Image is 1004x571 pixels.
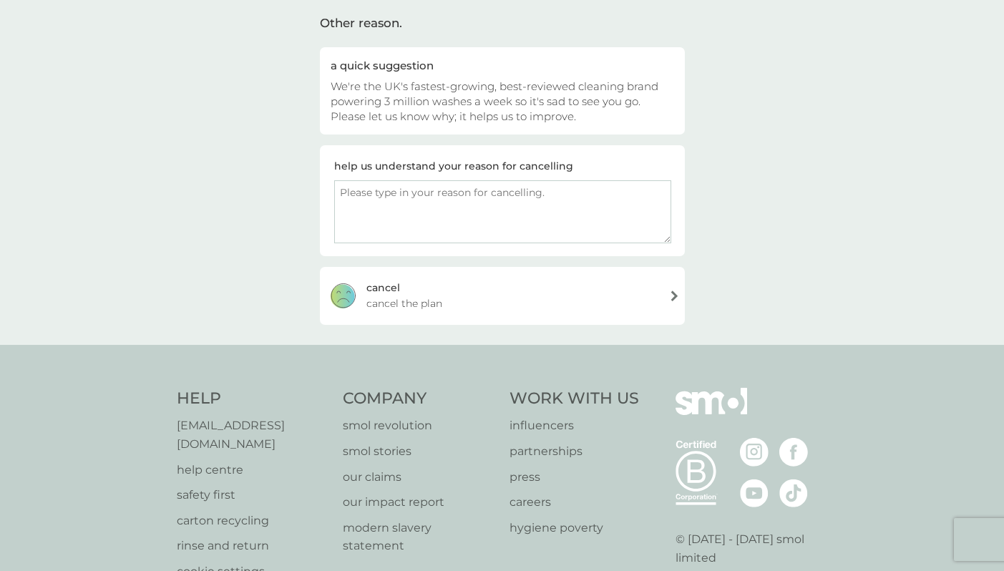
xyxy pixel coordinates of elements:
[343,388,495,410] h4: Company
[510,519,639,537] a: hygiene poverty
[366,280,400,296] div: cancel
[366,296,442,311] span: cancel the plan
[510,388,639,410] h4: Work With Us
[676,530,828,567] p: © [DATE] - [DATE] smol limited
[177,486,329,504] a: safety first
[343,468,495,487] a: our claims
[331,79,658,123] span: We're the UK's fastest-growing, best-reviewed cleaning brand powering 3 million washes a week so ...
[510,493,639,512] a: careers
[740,438,769,467] img: visit the smol Instagram page
[177,461,329,479] a: help centre
[740,479,769,507] img: visit the smol Youtube page
[177,416,329,453] a: [EMAIL_ADDRESS][DOMAIN_NAME]
[177,512,329,530] a: carton recycling
[177,537,329,555] a: rinse and return
[320,14,685,33] div: Other reason.
[510,442,639,461] a: partnerships
[177,388,329,410] h4: Help
[334,158,573,174] div: help us understand your reason for cancelling
[779,438,808,467] img: visit the smol Facebook page
[343,493,495,512] a: our impact report
[779,479,808,507] img: visit the smol Tiktok page
[343,416,495,435] a: smol revolution
[343,442,495,461] a: smol stories
[676,388,747,436] img: smol
[510,468,639,487] a: press
[510,416,639,435] a: influencers
[343,519,495,555] a: modern slavery statement
[331,58,674,73] div: a quick suggestion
